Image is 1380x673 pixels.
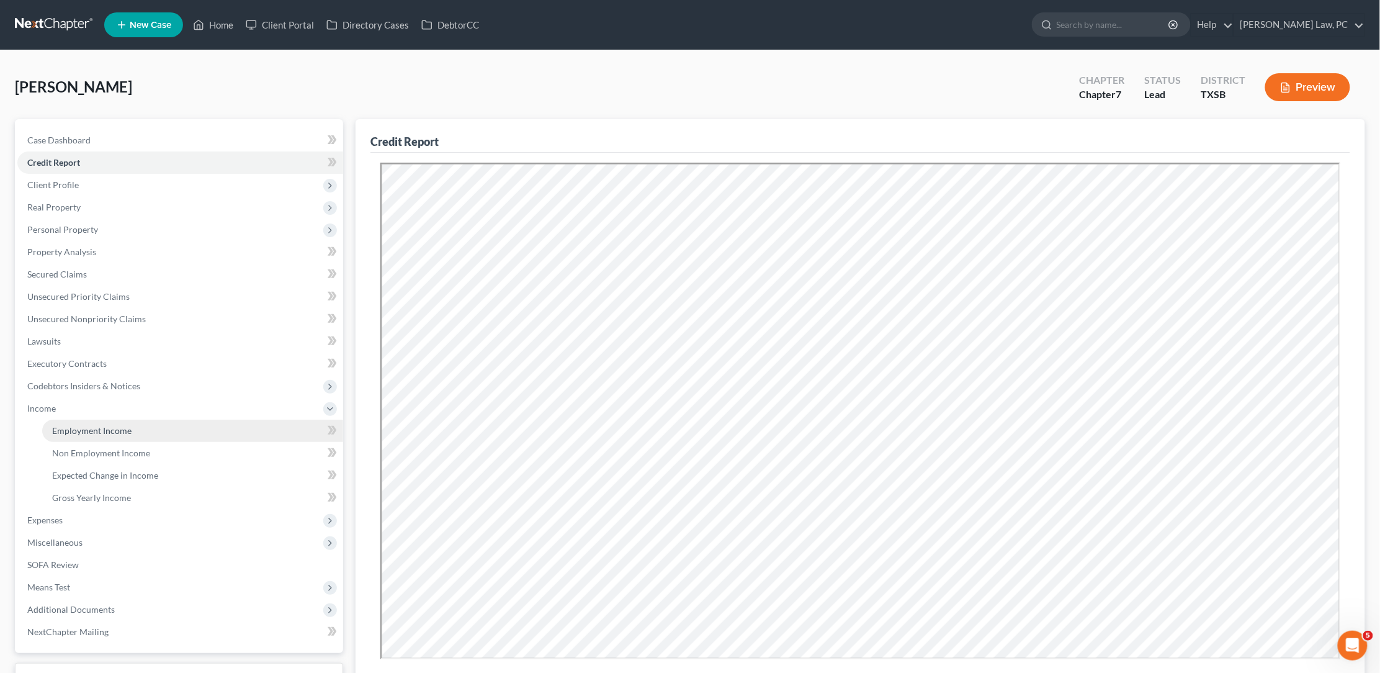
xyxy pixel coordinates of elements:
[17,241,343,263] a: Property Analysis
[27,179,79,190] span: Client Profile
[17,308,343,330] a: Unsecured Nonpriority Claims
[240,14,320,36] a: Client Portal
[17,554,343,576] a: SOFA Review
[15,78,132,96] span: [PERSON_NAME]
[42,420,343,442] a: Employment Income
[27,381,140,391] span: Codebtors Insiders & Notices
[370,134,439,149] div: Credit Report
[17,353,343,375] a: Executory Contracts
[1116,88,1121,100] span: 7
[27,604,115,615] span: Additional Documents
[27,224,98,235] span: Personal Property
[1057,13,1170,36] input: Search by name...
[27,515,63,525] span: Expenses
[1079,73,1124,88] div: Chapter
[27,135,91,145] span: Case Dashboard
[27,626,109,637] span: NextChapter Mailing
[27,314,146,324] span: Unsecured Nonpriority Claims
[1363,631,1373,641] span: 5
[1201,73,1245,88] div: District
[1265,73,1350,101] button: Preview
[42,442,343,464] a: Non Employment Income
[1191,14,1233,36] a: Help
[27,291,130,302] span: Unsecured Priority Claims
[27,269,87,279] span: Secured Claims
[27,246,96,257] span: Property Analysis
[52,470,158,481] span: Expected Change in Income
[27,582,70,592] span: Means Test
[17,330,343,353] a: Lawsuits
[415,14,485,36] a: DebtorCC
[27,403,56,413] span: Income
[320,14,415,36] a: Directory Cases
[1144,88,1181,102] div: Lead
[52,425,132,436] span: Employment Income
[187,14,240,36] a: Home
[1144,73,1181,88] div: Status
[1201,88,1245,102] div: TXSB
[52,492,131,503] span: Gross Yearly Income
[17,263,343,286] a: Secured Claims
[1234,14,1364,36] a: [PERSON_NAME] Law, PC
[17,286,343,308] a: Unsecured Priority Claims
[27,157,80,168] span: Credit Report
[52,448,150,458] span: Non Employment Income
[42,464,343,487] a: Expected Change in Income
[17,129,343,151] a: Case Dashboard
[17,151,343,174] a: Credit Report
[42,487,343,509] a: Gross Yearly Income
[27,537,83,548] span: Miscellaneous
[27,358,107,369] span: Executory Contracts
[1338,631,1368,661] iframe: Intercom live chat
[27,202,81,212] span: Real Property
[130,20,171,30] span: New Case
[1079,88,1124,102] div: Chapter
[17,621,343,643] a: NextChapter Mailing
[27,336,61,346] span: Lawsuits
[27,559,79,570] span: SOFA Review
